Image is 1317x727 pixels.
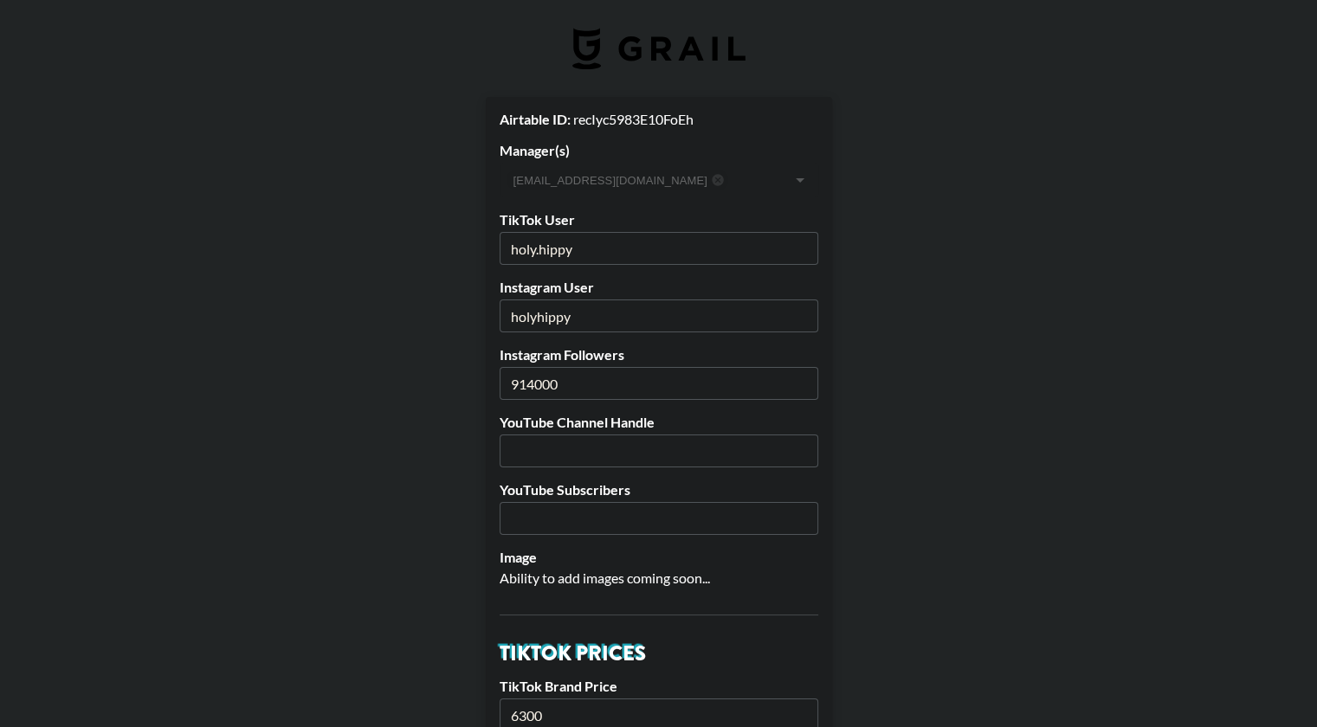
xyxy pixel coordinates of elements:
[500,414,818,431] label: YouTube Channel Handle
[500,481,818,499] label: YouTube Subscribers
[500,569,710,586] span: Ability to add images coming soon...
[500,211,818,228] label: TikTok User
[500,346,818,363] label: Instagram Followers
[500,279,818,296] label: Instagram User
[500,549,818,566] label: Image
[500,111,818,128] div: recIyc5983E10FoEh
[572,28,746,69] img: Grail Talent Logo
[500,142,818,159] label: Manager(s)
[500,643,818,664] h2: TikTok Prices
[500,678,818,695] label: TikTok Brand Price
[500,111,571,127] strong: Airtable ID:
